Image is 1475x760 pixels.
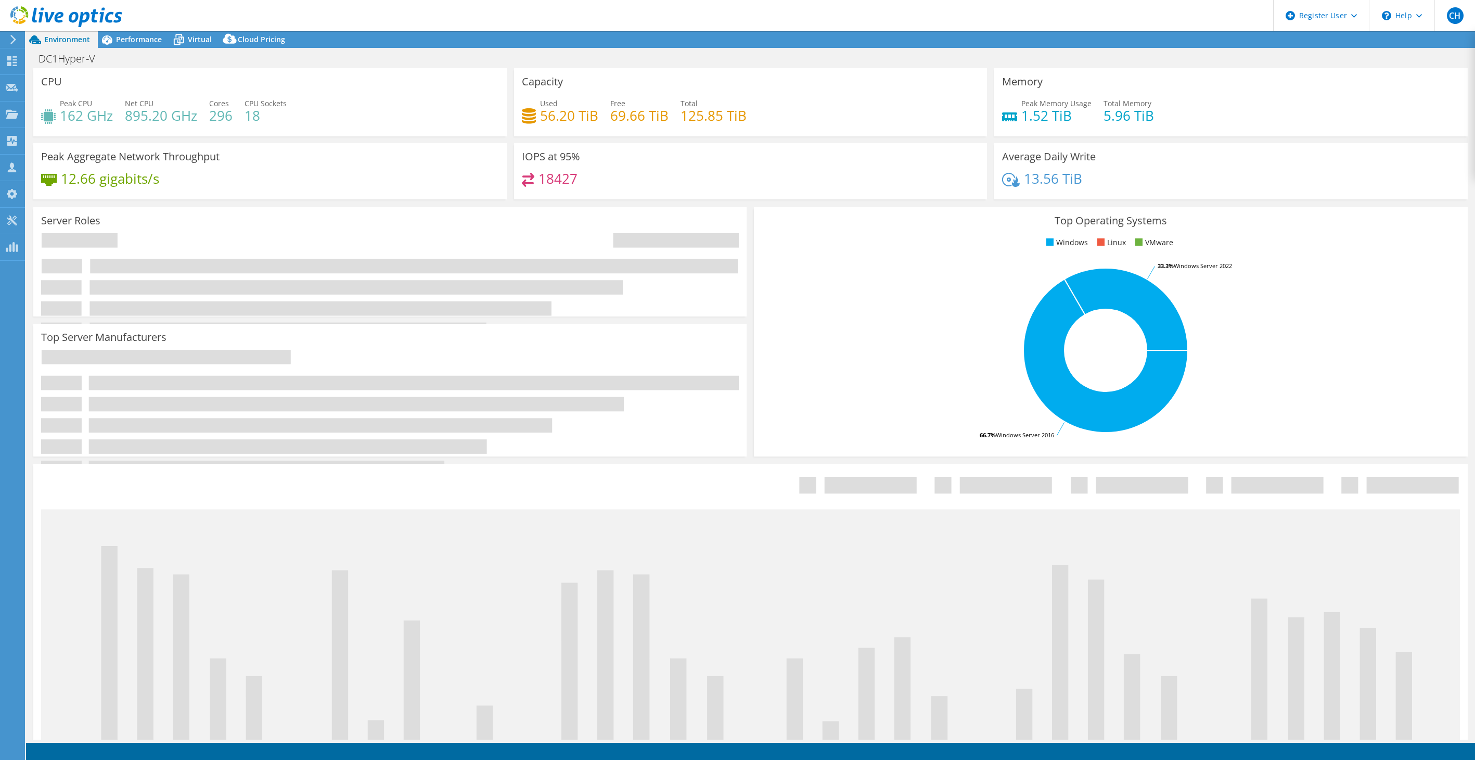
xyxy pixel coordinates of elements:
span: Total [681,98,698,108]
span: Cores [209,98,229,108]
span: CH [1447,7,1464,24]
span: Performance [116,34,162,44]
h3: IOPS at 95% [522,151,580,162]
span: Peak CPU [60,98,92,108]
h4: 125.85 TiB [681,110,747,121]
h4: 5.96 TiB [1104,110,1154,121]
span: Net CPU [125,98,153,108]
svg: \n [1382,11,1391,20]
h4: 895.20 GHz [125,110,197,121]
tspan: Windows Server 2016 [996,431,1054,439]
h3: CPU [41,76,62,87]
tspan: Windows Server 2022 [1174,262,1232,270]
h3: Average Daily Write [1002,151,1096,162]
li: Linux [1095,237,1126,248]
h3: Top Server Manufacturers [41,332,166,343]
span: CPU Sockets [245,98,287,108]
h3: Server Roles [41,215,100,226]
tspan: 66.7% [980,431,996,439]
h3: Capacity [522,76,563,87]
h4: 18427 [538,173,578,184]
h4: 56.20 TiB [540,110,598,121]
li: VMware [1133,237,1173,248]
h4: 18 [245,110,287,121]
h4: 13.56 TiB [1024,173,1082,184]
h4: 69.66 TiB [610,110,669,121]
span: Used [540,98,558,108]
h4: 1.52 TiB [1021,110,1092,121]
span: Cloud Pricing [238,34,285,44]
h4: 162 GHz [60,110,113,121]
span: Virtual [188,34,212,44]
span: Peak Memory Usage [1021,98,1092,108]
span: Environment [44,34,90,44]
span: Free [610,98,625,108]
h3: Memory [1002,76,1043,87]
h3: Peak Aggregate Network Throughput [41,151,220,162]
span: Total Memory [1104,98,1151,108]
h4: 296 [209,110,233,121]
li: Windows [1044,237,1088,248]
h4: 12.66 gigabits/s [61,173,159,184]
h1: DC1Hyper-V [34,53,111,65]
h3: Top Operating Systems [762,215,1459,226]
tspan: 33.3% [1158,262,1174,270]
